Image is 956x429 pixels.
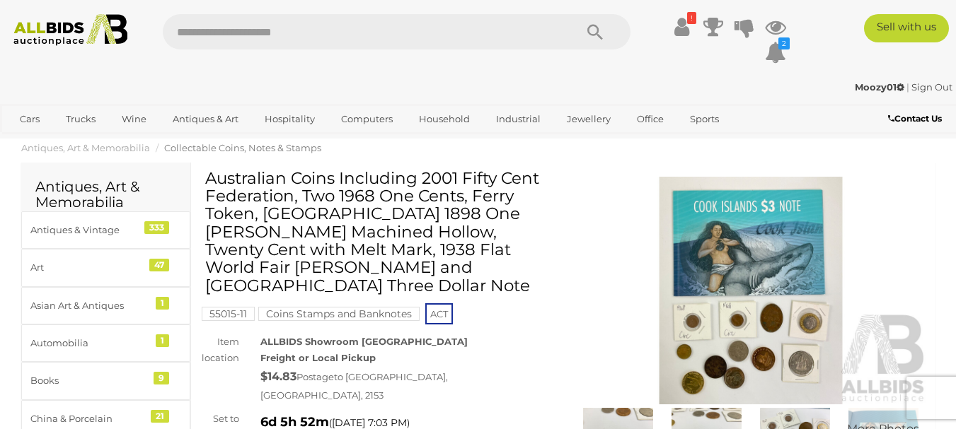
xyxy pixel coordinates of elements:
[7,14,134,46] img: Allbids.com.au
[188,334,250,367] div: Item location
[260,352,376,363] strong: Freight or Local Pickup
[864,14,949,42] a: Sell with us
[202,307,255,321] mark: 55015-11
[21,287,190,324] a: Asian Art & Antiques 1
[558,107,620,131] a: Jewellery
[11,131,129,154] a: [GEOGRAPHIC_DATA]
[687,12,696,24] i: !
[258,308,420,319] a: Coins Stamps and Banknotes
[329,417,410,428] span: ( )
[205,170,549,295] h1: Australian Coins Including 2001 Fifty Cent Federation, Two 1968 One Cents, Ferry Token, [GEOGRAPH...
[855,81,904,93] strong: Moozy01
[144,221,169,234] div: 333
[30,298,147,314] div: Asian Art & Antiques
[574,177,928,405] img: Australian Coins Including 2001 Fifty Cent Federation, Two 1968 One Cents, Ferry Token, UK 1898 O...
[30,411,147,427] div: China & Porcelain
[672,14,693,40] a: !
[156,334,169,347] div: 1
[57,107,105,131] a: Trucks
[21,142,150,153] a: Antiques, Art & Memorabilia
[332,416,407,429] span: [DATE] 7:03 PM
[113,107,156,131] a: Wine
[149,259,169,271] div: 47
[258,307,420,321] mark: Coins Stamps and Banknotes
[410,107,479,131] a: Household
[21,211,190,249] a: Antiques & Vintage 333
[21,362,190,399] a: Books 9
[888,113,942,124] b: Contact Us
[30,259,147,276] div: Art
[260,370,296,383] strong: $14.83
[21,324,190,362] a: Automobilia 1
[487,107,550,131] a: Industrial
[30,335,147,351] div: Automobilia
[154,372,169,384] div: 9
[202,308,255,319] a: 55015-11
[911,81,952,93] a: Sign Out
[906,81,909,93] span: |
[11,107,49,131] a: Cars
[151,410,169,423] div: 21
[260,336,468,347] strong: ALLBIDS Showroom [GEOGRAPHIC_DATA]
[21,249,190,286] a: Art 47
[778,37,790,49] i: 2
[260,371,448,401] span: to [GEOGRAPHIC_DATA], [GEOGRAPHIC_DATA], 2153
[255,107,324,131] a: Hospitality
[855,81,906,93] a: Moozy01
[628,107,673,131] a: Office
[163,107,248,131] a: Antiques & Art
[765,40,786,65] a: 2
[332,107,402,131] a: Computers
[35,179,176,210] h2: Antiques, Art & Memorabilia
[260,367,552,404] div: Postage
[560,14,630,49] button: Search
[888,111,945,127] a: Contact Us
[156,297,169,310] div: 1
[30,222,147,238] div: Antiques & Vintage
[30,372,147,389] div: Books
[164,142,321,153] a: Collectable Coins, Notes & Stamps
[425,303,453,324] span: ACT
[681,107,728,131] a: Sports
